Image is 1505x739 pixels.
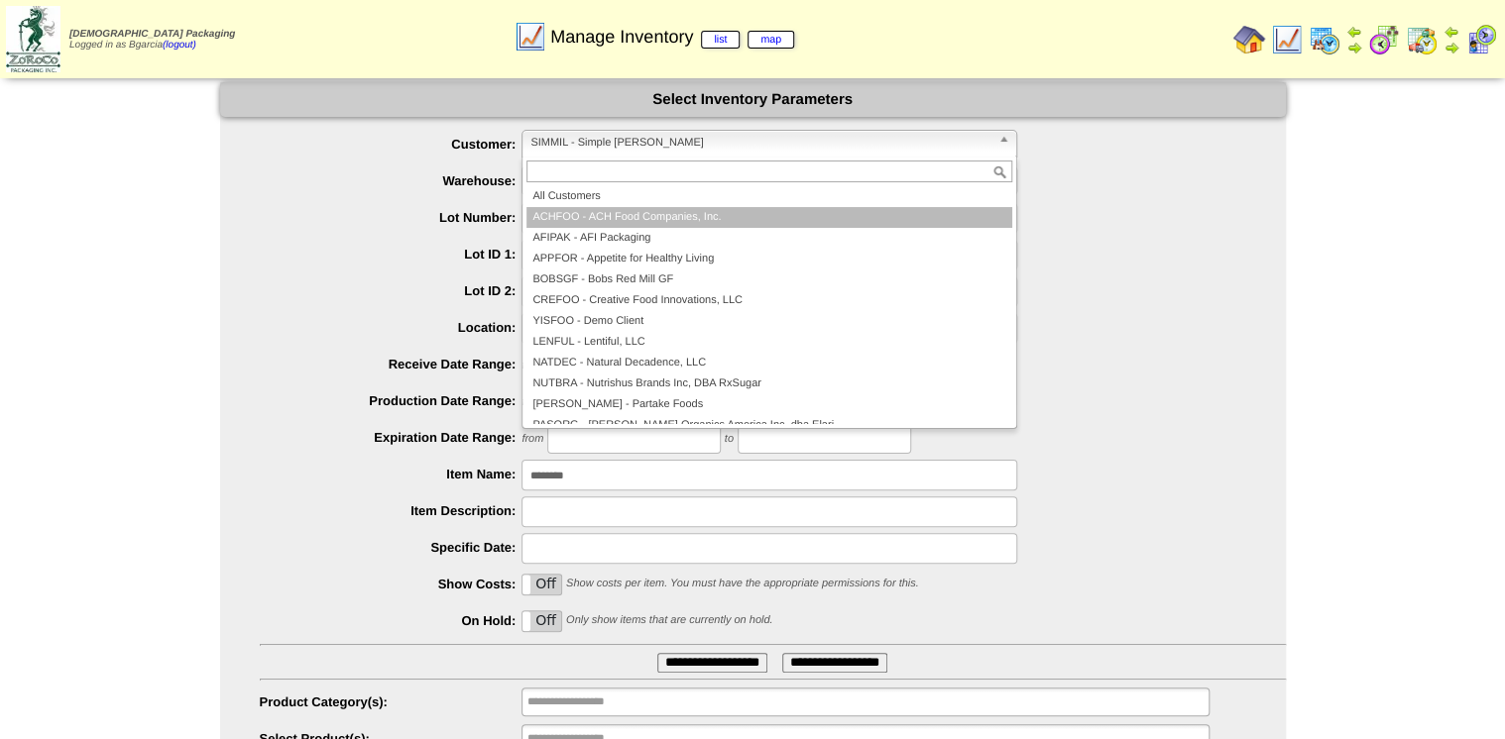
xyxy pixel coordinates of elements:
[526,290,1012,311] li: CREFOO - Creative Food Innovations, LLC
[260,577,522,591] label: Show Costs:
[260,283,522,298] label: Lot ID 2:
[566,578,919,589] span: Show costs per item. You must have the appropriate permissions for this.
[1406,24,1438,55] img: calendarinout.gif
[260,210,522,225] label: Lot Number:
[260,467,522,481] label: Item Name:
[260,137,522,152] label: Customer:
[521,610,562,632] div: OnOff
[260,173,522,188] label: Warehouse:
[526,207,1012,228] li: ACHFOO - ACH Food Companies, Inc.
[1444,24,1459,40] img: arrowleft.gif
[566,614,772,626] span: Only show items that are currently on hold.
[1465,24,1497,55] img: calendarcustomer.gif
[526,269,1012,290] li: BOBSGF - Bobs Red Mill GF
[260,613,522,628] label: On Hold:
[701,31,740,49] a: list
[260,357,522,371] label: Receive Date Range:
[526,186,1012,207] li: All Customers
[163,40,196,51] a: (logout)
[526,353,1012,373] li: NATDEC - Natural Decadence, LLC
[260,540,522,555] label: Specific Date:
[69,29,235,40] span: [DEMOGRAPHIC_DATA] Packaging
[220,82,1286,117] div: Select Inventory Parameters
[522,575,561,594] label: Off
[522,611,561,631] label: Off
[1233,24,1265,55] img: home.gif
[1346,40,1362,55] img: arrowright.gif
[515,21,546,53] img: line_graph.gif
[526,228,1012,249] li: AFIPAK - AFI Packaging
[521,433,543,445] span: from
[1271,24,1303,55] img: line_graph.gif
[260,320,522,335] label: Location:
[526,311,1012,332] li: YISFOO - Demo Client
[6,6,60,72] img: zoroco-logo-small.webp
[526,415,1012,436] li: PASORG - [PERSON_NAME] Organics America Inc. dba Elari
[526,394,1012,415] li: [PERSON_NAME] - Partake Foods
[748,31,794,49] a: map
[530,131,990,155] span: SIMMIL - Simple [PERSON_NAME]
[526,373,1012,394] li: NUTBRA - Nutrishus Brands Inc, DBA RxSugar
[526,332,1012,353] li: LENFUL - Lentiful, LLC
[260,694,522,709] label: Product Category(s):
[260,393,522,408] label: Production Date Range:
[1368,24,1400,55] img: calendarblend.gif
[260,247,522,262] label: Lot ID 1:
[260,430,522,445] label: Expiration Date Range:
[526,249,1012,269] li: APPFOR - Appetite for Healthy Living
[260,503,522,518] label: Item Description:
[1309,24,1340,55] img: calendarprod.gif
[69,29,235,51] span: Logged in as Bgarcia
[725,433,734,445] span: to
[521,574,562,595] div: OnOff
[1444,40,1459,55] img: arrowright.gif
[550,27,794,48] span: Manage Inventory
[1346,24,1362,40] img: arrowleft.gif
